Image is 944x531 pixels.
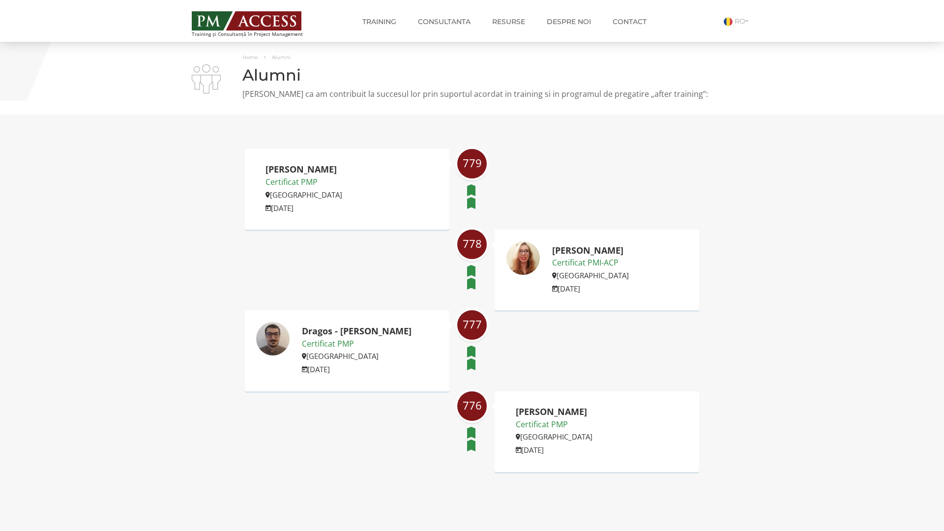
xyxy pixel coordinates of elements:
h2: Dragos - [PERSON_NAME] [302,326,412,336]
p: [DATE] [552,283,629,295]
p: [DATE] [302,363,412,375]
a: Despre noi [539,12,598,31]
h2: [PERSON_NAME] [265,165,342,175]
span: 779 [457,157,487,169]
p: Certificat PMI-ACP [552,257,629,269]
span: Training și Consultanță în Project Management [192,31,321,37]
a: Consultanta [411,12,478,31]
a: Training [355,12,404,31]
img: Romana [724,17,733,26]
span: 777 [457,318,487,330]
span: Alumni [272,54,291,60]
h2: [PERSON_NAME] [552,246,629,256]
a: Training și Consultanță în Project Management [192,8,321,37]
p: [DATE] [265,202,342,214]
img: Dragos - Andrei Busuioc [256,322,290,356]
a: Home [242,54,258,60]
h2: [PERSON_NAME] [516,407,592,417]
p: [DATE] [516,444,592,456]
p: Certificat PMP [302,338,412,351]
p: [PERSON_NAME] ca am contribuit la succesul lor prin suportul acordat in training si in programul ... [192,88,752,100]
img: PM ACCESS - Echipa traineri si consultanti certificati PMP: Narciss Popescu, Mihai Olaru, Monica ... [192,11,301,30]
img: Adelina Iordanescu [506,241,540,275]
a: Resurse [485,12,532,31]
p: Certificat PMP [516,418,592,431]
p: [GEOGRAPHIC_DATA] [516,431,592,442]
a: RO [724,17,752,26]
img: i-02.png [192,64,221,93]
p: [GEOGRAPHIC_DATA] [265,189,342,201]
h1: Alumni [192,66,752,84]
span: 778 [457,237,487,250]
span: 776 [457,399,487,412]
a: Contact [605,12,654,31]
p: Certificat PMP [265,176,342,189]
p: [GEOGRAPHIC_DATA] [302,350,412,362]
p: [GEOGRAPHIC_DATA] [552,269,629,281]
